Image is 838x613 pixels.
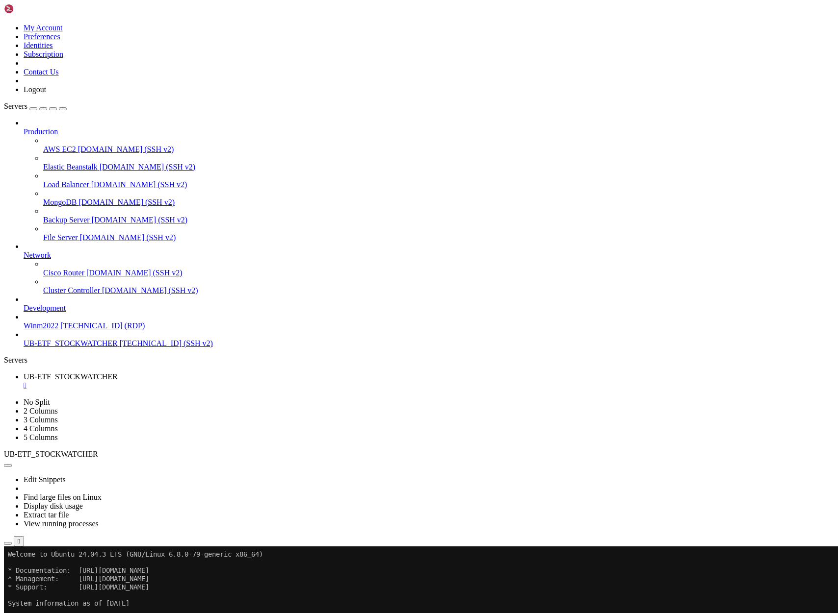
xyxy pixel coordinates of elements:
x-row: IPv6 address for ens3: [TECHNICAL_ID] [4,126,710,134]
a: Logout [24,85,46,94]
a:  [24,381,834,390]
a: No Split [24,398,50,406]
a: Cisco Router [DOMAIN_NAME] (SSH v2) [43,269,834,277]
a: Winm2022 [TECHNICAL_ID] (RDP) [24,321,834,330]
li: Production [24,119,834,242]
span: Backup Server [43,216,90,224]
li: AWS EC2 [DOMAIN_NAME] (SSH v2) [43,136,834,154]
a: Production [24,127,834,136]
span: [DOMAIN_NAME] (SSH v2) [102,286,198,294]
span: [DOMAIN_NAME] (SSH v2) [92,216,188,224]
span: File Server [43,233,78,242]
span: [DOMAIN_NAME] (SSH v2) [80,233,176,242]
x-row: Processes: 143 [4,102,710,110]
span: [TECHNICAL_ID] (RDP) [60,321,145,330]
span: [TECHNICAL_ID] (SSH v2) [120,339,213,347]
span: [DOMAIN_NAME] (SSH v2) [79,198,175,206]
span: UB-ETF_STOCKWATCHER [4,450,98,458]
a: UB-ETF_STOCKWATCHER [TECHNICAL_ID] (SSH v2) [24,339,834,348]
li: Cisco Router [DOMAIN_NAME] (SSH v2) [43,260,834,277]
a: My Account [24,24,63,32]
a: Display disk usage [24,502,83,510]
span: Winm2022 [24,321,58,330]
a: Cluster Controller [DOMAIN_NAME] (SSH v2) [43,286,834,295]
div:  [18,538,20,545]
li: UB-ETF_STOCKWATCHER [TECHNICAL_ID] (SSH v2) [24,330,834,348]
span: [DOMAIN_NAME] (SSH v2) [78,145,174,153]
a: Servers [4,102,67,110]
x-row: IPv4 address for ens3: [TECHNICAL_ID] [4,118,710,126]
span: [DOMAIN_NAME] (SSH v2) [100,163,196,171]
li: File Server [DOMAIN_NAME] (SSH v2) [43,224,834,242]
a: View running processes [24,519,99,528]
x-row: Welcome to Ubuntu 24.04.3 LTS (GNU/Linux 6.8.0-79-generic x86_64) [4,4,710,12]
x-row: * Strictly confined Kubernetes makes edge and IoT secure. Learn how MicroK8s [4,143,710,151]
a: Find large files on Linux [24,493,102,501]
x-row: * Documentation: [URL][DOMAIN_NAME] [4,20,710,28]
x-row: Last login: [DATE] from [TECHNICAL_ID] [4,248,710,257]
button:  [14,536,24,546]
span: Elastic Beanstalk [43,163,98,171]
a: Identities [24,41,53,49]
x-row: * Management: [URL][DOMAIN_NAME] [4,28,710,37]
a: Subscription [24,50,63,58]
li: MongoDB [DOMAIN_NAME] (SSH v2) [43,189,834,207]
a: Edit Snippets [24,475,66,484]
li: Elastic Beanstalk [DOMAIN_NAME] (SSH v2) [43,154,834,172]
li: Network [24,242,834,295]
x-row: Expanded Security Maintenance for Applications is not enabled. [4,183,710,192]
x-row: 0 updates can be applied immediately. [4,199,710,208]
span: Production [24,127,58,136]
span: AWS EC2 [43,145,76,153]
span: Network [24,251,51,259]
a: AWS EC2 [DOMAIN_NAME] (SSH v2) [43,145,834,154]
a: Elastic Beanstalk [DOMAIN_NAME] (SSH v2) [43,163,834,172]
a: Backup Server [DOMAIN_NAME] (SSH v2) [43,216,834,224]
img: Shellngn [4,4,60,14]
li: Winm2022 [TECHNICAL_ID] (RDP) [24,313,834,330]
li: Cluster Controller [DOMAIN_NAME] (SSH v2) [43,277,834,295]
x-row: Usage of /: 20.3% of 76.45GB [4,77,710,86]
a: 3 Columns [24,416,58,424]
a: MongoDB [DOMAIN_NAME] (SSH v2) [43,198,834,207]
span: ~ [82,256,86,264]
x-row: Users logged in: 1 [4,110,710,118]
x-row: System load: 0.0 [4,69,710,77]
a: UB-ETF_STOCKWATCHER [24,372,834,390]
x-row: See [URL][DOMAIN_NAME] or run: sudo pro status [4,224,710,232]
li: Load Balancer [DOMAIN_NAME] (SSH v2) [43,172,834,189]
a: Extract tar file [24,511,69,519]
x-row: Memory usage: 23% [4,85,710,94]
x-row: : $ [4,256,710,265]
a: 4 Columns [24,424,58,433]
x-row: System information as of [DATE] [4,53,710,61]
li: Backup Server [DOMAIN_NAME] (SSH v2) [43,207,834,224]
a: Preferences [24,32,60,41]
span: Load Balancer [43,180,89,189]
span: MongoDB [43,198,77,206]
a: Network [24,251,834,260]
a: Contact Us [24,68,59,76]
span: ubuntu@vps-d35ccc65 [4,256,79,264]
div: (23, 31) [99,257,103,265]
x-row: just raised the bar for easy, resilient and secure K8s cluster deployment. [4,150,710,159]
x-row: [URL][DOMAIN_NAME] [4,167,710,175]
span: UB-ETF_STOCKWATCHER [24,372,118,381]
a: File Server [DOMAIN_NAME] (SSH v2) [43,233,834,242]
a: Development [24,304,834,313]
a: 5 Columns [24,433,58,441]
li: Development [24,295,834,313]
a: 2 Columns [24,407,58,415]
span: [DOMAIN_NAME] (SSH v2) [91,180,187,189]
span: [DOMAIN_NAME] (SSH v2) [86,269,183,277]
x-row: * Support: [URL][DOMAIN_NAME] [4,37,710,45]
span: Cluster Controller [43,286,100,294]
span: Servers [4,102,27,110]
x-row: Swap usage: 0% [4,94,710,102]
x-row: Enable ESM Apps to receive additional future security updates. [4,216,710,224]
div: Servers [4,356,834,365]
span: UB-ETF_STOCKWATCHER [24,339,118,347]
a: Load Balancer [DOMAIN_NAME] (SSH v2) [43,180,834,189]
span: Cisco Router [43,269,84,277]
